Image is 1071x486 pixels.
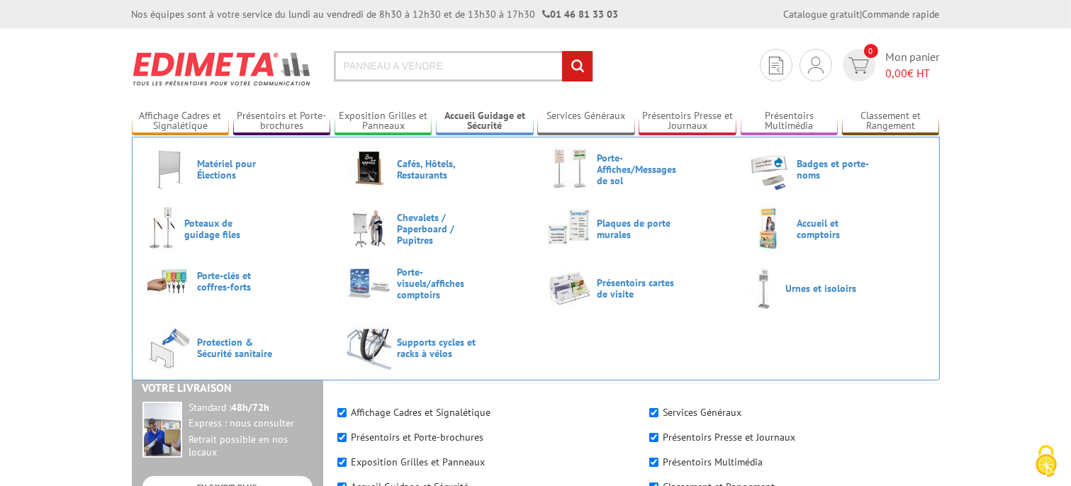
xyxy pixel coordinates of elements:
[337,408,347,417] input: Affichage Cadres et Signalétique
[132,7,619,21] div: Nos équipes sont à votre service du lundi au vendredi de 8h30 à 12h30 et de 13h30 à 17h30
[547,147,724,191] a: Porte-Affiches/Messages de sol
[784,8,860,21] a: Catalogue gratuit
[1028,443,1064,479] img: Cookies (fenêtre modale)
[663,456,763,468] label: Présentoirs Multimédia
[352,456,486,468] label: Exposition Grilles et Panneaux
[741,110,839,133] a: Présentoirs Multimédia
[334,51,593,81] input: Rechercher un produit ou une référence...
[886,49,940,81] span: Mon panier
[886,66,908,80] span: 0,00
[337,458,347,467] input: Exposition Grilles et Panneaux
[189,402,313,414] div: Standard :
[797,158,882,181] span: Badges et porte-noms
[547,207,591,251] img: Plaques de porte murales
[848,57,869,74] img: devis rapide
[562,51,593,81] input: rechercher
[347,207,525,251] a: Chevalets / Paperboard / Pupitres
[398,212,483,246] span: Chevalets / Paperboard / Pupitres
[547,266,591,310] img: Présentoirs cartes de visite
[347,326,391,370] img: Supports cycles et racks à vélos
[147,147,325,191] a: Matériel pour Élections
[839,49,940,81] a: devis rapide 0 Mon panier 0,00€ HT
[398,158,483,181] span: Cafés, Hôtels, Restaurants
[352,406,491,419] label: Affichage Cadres et Signalétique
[337,433,347,442] input: Présentoirs et Porte-brochures
[147,147,191,191] img: Matériel pour Élections
[649,458,658,467] input: Présentoirs Multimédia
[185,217,270,240] span: Poteaux de guidage files
[543,8,619,21] strong: 01 46 81 33 03
[747,147,791,191] img: Badges et porte-noms
[639,110,736,133] a: Présentoirs Presse et Journaux
[784,7,940,21] div: |
[786,283,871,294] span: Urnes et isoloirs
[886,65,940,81] span: € HT
[147,326,325,370] a: Protection & Sécurité sanitaire
[347,207,391,251] img: Chevalets / Paperboard / Pupitres
[547,266,724,310] a: Présentoirs cartes de visite
[198,158,283,181] span: Matériel pour Élections
[598,152,683,186] span: Porte-Affiches/Messages de sol
[147,266,325,295] a: Porte-clés et coffres-forts
[132,43,313,95] img: Edimeta
[189,417,313,430] div: Express : nous consulter
[347,326,525,370] a: Supports cycles et racks à vélos
[147,207,179,251] img: Poteaux de guidage files
[598,217,683,240] span: Plaques de porte murales
[198,337,283,359] span: Protection & Sécurité sanitaire
[547,147,591,191] img: Porte-Affiches/Messages de sol
[347,266,525,300] a: Porte-visuels/affiches comptoirs
[747,207,791,251] img: Accueil et comptoirs
[663,431,796,443] label: Présentoirs Presse et Journaux
[335,110,432,133] a: Exposition Grilles et Panneaux
[842,110,940,133] a: Classement et Rangement
[347,147,525,191] a: Cafés, Hôtels, Restaurants
[663,406,742,419] label: Services Généraux
[797,217,882,240] span: Accueil et comptoirs
[537,110,635,133] a: Services Généraux
[747,266,780,310] img: Urnes et isoloirs
[1021,438,1071,486] button: Cookies (fenêtre modale)
[747,207,924,251] a: Accueil et comptoirs
[142,402,182,458] img: widget-livraison.jpg
[598,277,683,300] span: Présentoirs cartes de visite
[347,267,391,300] img: Porte-visuels/affiches comptoirs
[142,382,313,395] h2: Votre livraison
[398,337,483,359] span: Supports cycles et racks à vélos
[233,110,331,133] a: Présentoirs et Porte-brochures
[189,434,313,459] div: Retrait possible en nos locaux
[232,401,270,414] strong: 48h/72h
[547,207,724,251] a: Plaques de porte murales
[863,8,940,21] a: Commande rapide
[132,110,230,133] a: Affichage Cadres et Signalétique
[147,207,325,251] a: Poteaux de guidage files
[747,147,924,191] a: Badges et porte-noms
[352,431,484,443] label: Présentoirs et Porte-brochures
[769,57,783,74] img: devis rapide
[649,433,658,442] input: Présentoirs Presse et Journaux
[147,326,191,370] img: Protection & Sécurité sanitaire
[398,266,483,300] span: Porte-visuels/affiches comptoirs
[649,408,658,417] input: Services Généraux
[864,44,878,58] span: 0
[747,266,924,310] a: Urnes et isoloirs
[347,147,391,191] img: Cafés, Hôtels, Restaurants
[808,57,824,74] img: devis rapide
[147,266,191,295] img: Porte-clés et coffres-forts
[198,270,283,293] span: Porte-clés et coffres-forts
[436,110,534,133] a: Accueil Guidage et Sécurité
